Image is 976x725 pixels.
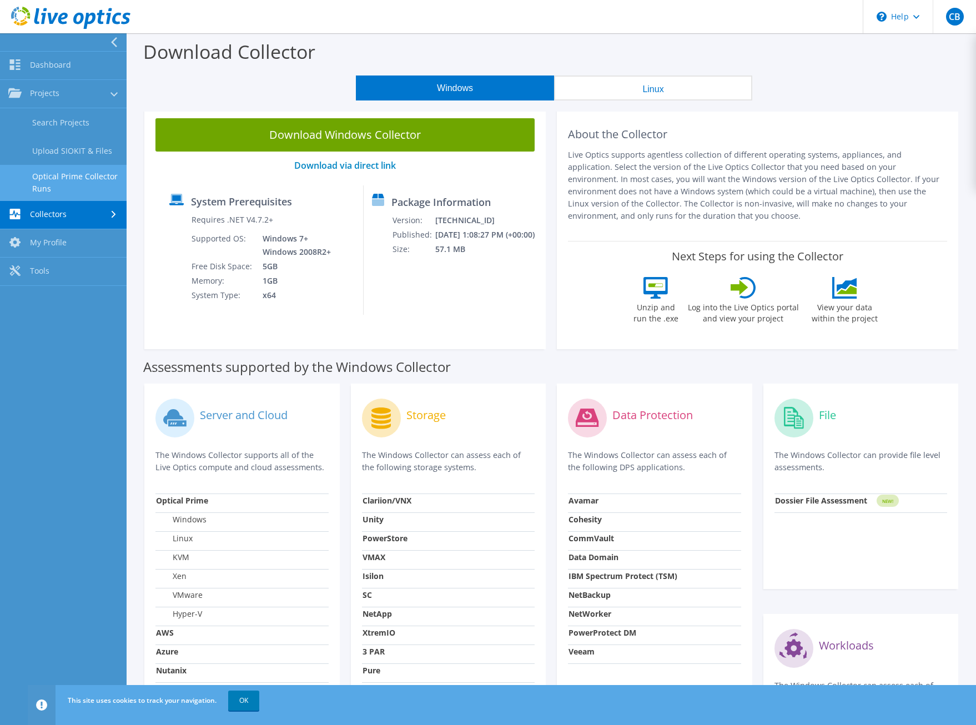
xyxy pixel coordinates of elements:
[294,159,396,172] a: Download via direct link
[254,274,333,288] td: 1GB
[569,495,598,506] strong: Avamar
[200,410,288,421] label: Server and Cloud
[392,213,435,228] td: Version:
[568,449,741,474] p: The Windows Collector can assess each of the following DPS applications.
[156,646,178,657] strong: Azure
[363,627,395,638] strong: XtremIO
[254,259,333,274] td: 5GB
[156,684,219,694] strong: RAPID Discovery
[254,288,333,303] td: x64
[775,495,867,506] strong: Dossier File Assessment
[435,242,541,256] td: 57.1 MB
[672,250,843,263] label: Next Steps for using the Collector
[191,231,254,259] td: Supported OS:
[156,665,187,676] strong: Nutanix
[392,242,435,256] td: Size:
[363,608,392,619] strong: NetApp
[882,498,893,504] tspan: NEW!
[156,571,187,582] label: Xen
[569,646,595,657] strong: Veeam
[156,533,193,544] label: Linux
[363,571,384,581] strong: Isilon
[687,299,799,324] label: Log into the Live Optics portal and view your project
[191,259,254,274] td: Free Disk Space:
[406,410,446,421] label: Storage
[569,571,677,581] strong: IBM Spectrum Protect (TSM)
[569,608,611,619] strong: NetWorker
[156,495,208,506] strong: Optical Prime
[155,118,535,152] a: Download Windows Collector
[191,274,254,288] td: Memory:
[774,679,948,704] p: The Windows Collector can assess each of the following applications.
[363,665,380,676] strong: Pure
[805,299,885,324] label: View your data within the project
[254,231,333,259] td: Windows 7+ Windows 2008R2+
[68,696,217,705] span: This site uses cookies to track your navigation.
[554,75,752,100] button: Linux
[877,12,887,22] svg: \n
[569,514,602,525] strong: Cohesity
[391,197,491,208] label: Package Information
[156,608,202,620] label: Hyper-V
[191,288,254,303] td: System Type:
[612,410,693,421] label: Data Protection
[156,590,203,601] label: VMware
[569,627,636,638] strong: PowerProtect DM
[363,552,385,562] strong: VMAX
[774,449,948,474] p: The Windows Collector can provide file level assessments.
[228,691,259,711] a: OK
[156,627,174,638] strong: AWS
[569,552,618,562] strong: Data Domain
[143,39,315,64] label: Download Collector
[363,684,390,694] strong: Hitachi
[631,299,682,324] label: Unzip and run the .exe
[362,449,535,474] p: The Windows Collector can assess each of the following storage systems.
[363,590,372,600] strong: SC
[435,213,541,228] td: [TECHNICAL_ID]
[143,361,451,372] label: Assessments supported by the Windows Collector
[435,228,541,242] td: [DATE] 1:08:27 PM (+00:00)
[155,449,329,474] p: The Windows Collector supports all of the Live Optics compute and cloud assessments.
[392,228,435,242] td: Published:
[819,640,874,651] label: Workloads
[363,495,411,506] strong: Clariion/VNX
[946,8,964,26] span: CB
[568,149,947,222] p: Live Optics supports agentless collection of different operating systems, appliances, and applica...
[156,552,189,563] label: KVM
[156,514,207,525] label: Windows
[363,514,384,525] strong: Unity
[568,128,947,141] h2: About the Collector
[569,533,614,543] strong: CommVault
[569,590,611,600] strong: NetBackup
[191,196,292,207] label: System Prerequisites
[363,646,385,657] strong: 3 PAR
[356,75,554,100] button: Windows
[819,410,836,421] label: File
[363,533,407,543] strong: PowerStore
[192,214,273,225] label: Requires .NET V4.7.2+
